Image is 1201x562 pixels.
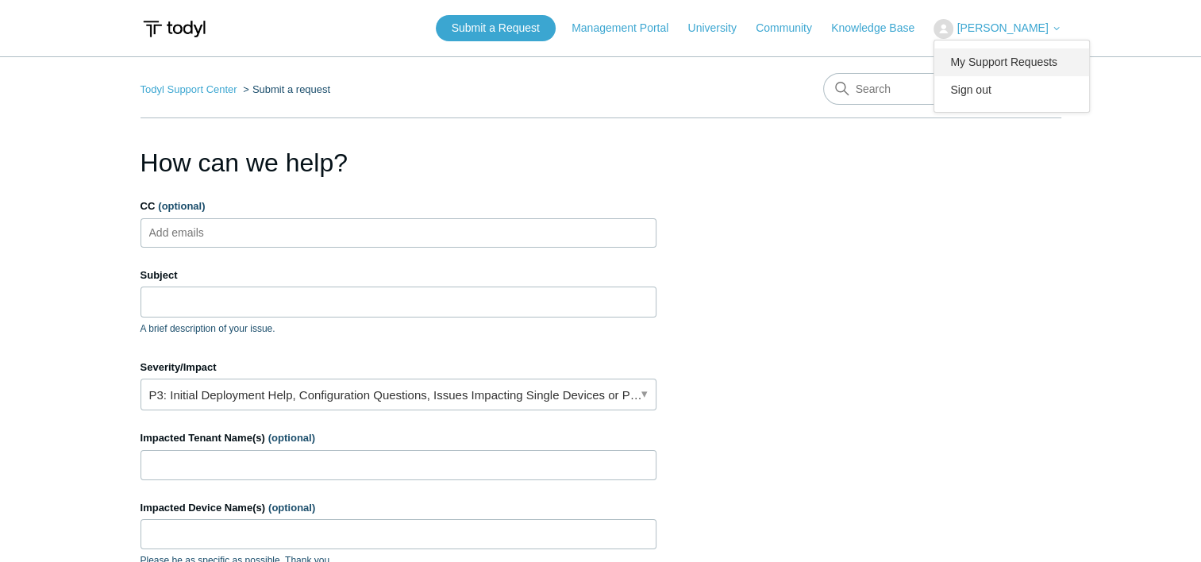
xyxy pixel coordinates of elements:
[934,48,1089,76] a: My Support Requests
[436,15,556,41] a: Submit a Request
[831,20,930,37] a: Knowledge Base
[687,20,752,37] a: University
[141,144,656,182] h1: How can we help?
[268,502,315,514] span: (optional)
[141,83,237,95] a: Todyl Support Center
[141,430,656,446] label: Impacted Tenant Name(s)
[823,73,1061,105] input: Search
[141,379,656,410] a: P3: Initial Deployment Help, Configuration Questions, Issues Impacting Single Devices or Past Out...
[756,20,828,37] a: Community
[158,200,205,212] span: (optional)
[143,221,237,244] input: Add emails
[141,360,656,375] label: Severity/Impact
[141,321,656,336] p: A brief description of your issue.
[957,21,1048,34] span: [PERSON_NAME]
[141,500,656,516] label: Impacted Device Name(s)
[141,198,656,214] label: CC
[141,14,208,44] img: Todyl Support Center Help Center home page
[572,20,684,37] a: Management Portal
[934,76,1089,104] a: Sign out
[141,268,656,283] label: Subject
[141,83,241,95] li: Todyl Support Center
[933,19,1060,39] button: [PERSON_NAME]
[268,432,315,444] span: (optional)
[240,83,330,95] li: Submit a request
